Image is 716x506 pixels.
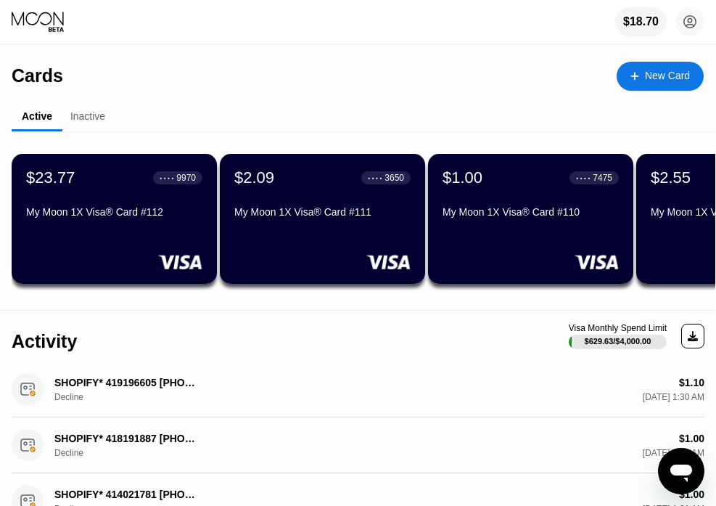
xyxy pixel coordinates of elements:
[22,110,52,122] div: Active
[54,433,199,444] div: SHOPIFY* 418191887 [PHONE_NUMBER] US
[643,392,704,402] div: [DATE] 1:30 AM
[428,154,633,284] div: $1.00● ● ● ●7475My Moon 1X Visa® Card #110
[368,176,382,180] div: ● ● ● ●
[576,176,591,180] div: ● ● ● ●
[643,448,704,458] div: [DATE] 1:29 AM
[176,173,196,183] div: 9970
[679,433,704,444] div: $1.00
[54,448,127,458] div: Decline
[651,168,691,187] div: $2.55
[12,154,217,284] div: $23.77● ● ● ●9970My Moon 1X Visa® Card #112
[12,417,704,473] div: SHOPIFY* 418191887 [PHONE_NUMBER] USDecline$1.00[DATE] 1:29 AM
[220,154,425,284] div: $2.09● ● ● ●3650My Moon 1X Visa® Card #111
[26,168,75,187] div: $23.77
[658,448,704,494] iframe: Button to launch messaging window
[679,377,704,388] div: $1.10
[26,206,202,218] div: My Moon 1X Visa® Card #112
[12,65,63,86] div: Cards
[54,377,199,388] div: SHOPIFY* 419196605 [PHONE_NUMBER] US
[615,7,667,36] div: $18.70
[593,173,612,183] div: 7475
[234,206,411,218] div: My Moon 1X Visa® Card #111
[12,362,704,417] div: SHOPIFY* 419196605 [PHONE_NUMBER] USDecline$1.10[DATE] 1:30 AM
[569,323,667,349] div: Visa Monthly Spend Limit$629.63/$4,000.00
[679,489,704,500] div: $1.00
[70,110,105,122] div: Inactive
[54,489,199,500] div: SHOPIFY* 414021781 [PHONE_NUMBER] US
[585,337,651,346] div: $629.63 / $4,000.00
[12,331,77,352] div: Activity
[160,176,174,180] div: ● ● ● ●
[569,323,667,333] div: Visa Monthly Spend Limit
[617,62,704,91] div: New Card
[645,70,690,82] div: New Card
[234,168,274,187] div: $2.09
[443,206,619,218] div: My Moon 1X Visa® Card #110
[623,15,659,28] div: $18.70
[54,392,127,402] div: Decline
[443,168,482,187] div: $1.00
[384,173,404,183] div: 3650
